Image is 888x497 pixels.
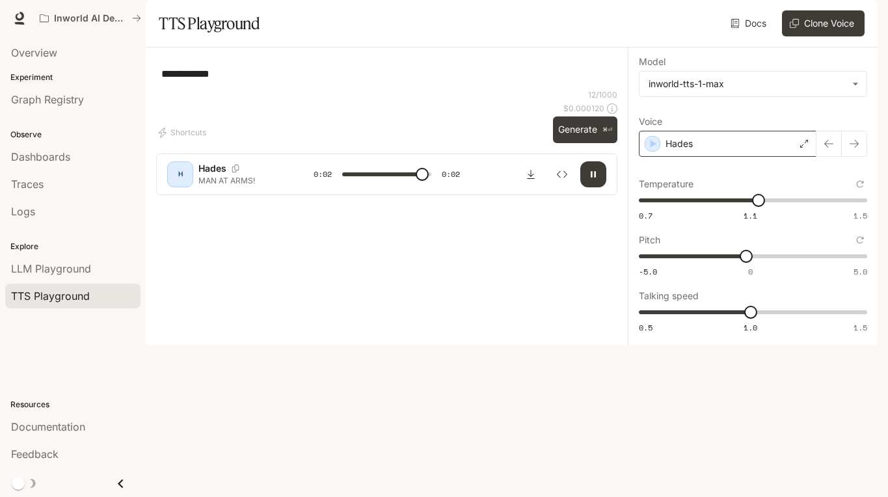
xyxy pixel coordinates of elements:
[639,72,867,96] div: inworld-tts-1-max
[854,322,867,333] span: 1.5
[639,57,666,66] p: Model
[563,103,604,114] p: $ 0.000120
[748,266,753,277] span: 0
[549,161,575,187] button: Inspect
[853,233,867,247] button: Reset to default
[744,210,757,221] span: 1.1
[666,137,693,150] p: Hades
[728,10,772,36] a: Docs
[602,126,612,134] p: ⌘⏎
[553,116,617,143] button: Generate⌘⏎
[198,175,282,186] p: MAN AT ARMS!
[853,177,867,191] button: Reset to default
[518,161,544,187] button: Download audio
[159,10,260,36] h1: TTS Playground
[54,13,127,24] p: Inworld AI Demos
[442,168,460,181] span: 0:02
[170,164,191,185] div: H
[639,180,693,189] p: Temperature
[639,322,653,333] span: 0.5
[639,266,657,277] span: -5.0
[649,77,846,90] div: inworld-tts-1-max
[639,235,660,245] p: Pitch
[744,322,757,333] span: 1.0
[854,210,867,221] span: 1.5
[782,10,865,36] button: Clone Voice
[34,5,147,31] button: All workspaces
[198,162,226,175] p: Hades
[854,266,867,277] span: 5.0
[639,291,699,301] p: Talking speed
[588,89,617,100] p: 12 / 1000
[639,210,653,221] span: 0.7
[314,168,332,181] span: 0:02
[639,117,662,126] p: Voice
[226,165,245,172] button: Copy Voice ID
[156,122,211,143] button: Shortcuts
